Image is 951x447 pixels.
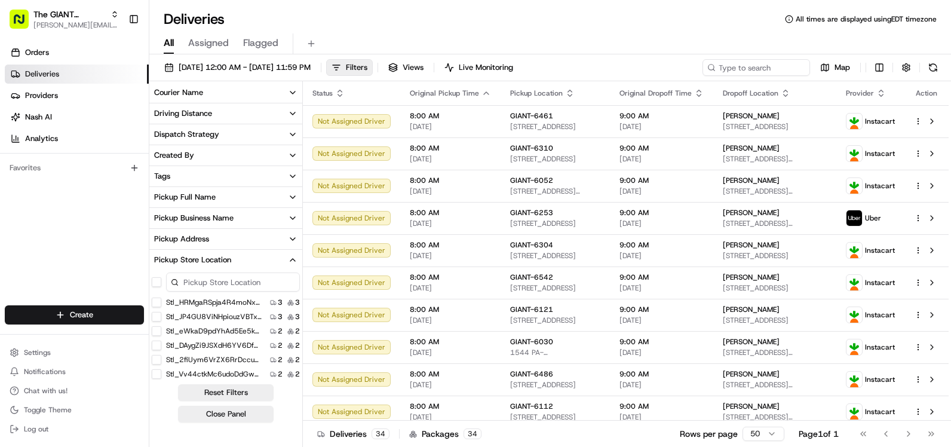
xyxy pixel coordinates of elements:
[510,283,600,293] span: [STREET_ADDRESS]
[166,312,262,322] label: stl_JP4GU8ViNHpiouzVBTxCoU
[149,145,302,166] button: Created By
[5,344,144,361] button: Settings
[619,154,704,164] span: [DATE]
[619,337,704,347] span: 9:00 AM
[846,307,862,323] img: profile_instacart_ahold_partner.png
[166,341,262,350] label: stl_DAygZi9JSXdH6YV6Df2CZ6
[702,59,810,76] input: Type to search
[723,208,780,218] span: [PERSON_NAME]
[865,278,895,287] span: Instacart
[619,273,704,282] span: 9:00 AM
[510,176,553,185] span: GIANT-6052
[149,208,302,228] button: Pickup Business Name
[510,348,600,357] span: 1544 PA-[STREET_ADDRESS]
[164,10,225,29] h1: Deliveries
[154,129,219,140] div: Dispatch Strategy
[410,380,491,390] span: [DATE]
[149,229,302,249] button: Pickup Address
[346,62,367,73] span: Filters
[510,154,600,164] span: [STREET_ADDRESS]
[159,59,316,76] button: [DATE] 12:00 AM - [DATE] 11:59 PM
[410,186,491,196] span: [DATE]
[101,174,111,184] div: 💻
[166,298,262,307] label: stl_HRMgaRSpja4R4moNxg6Fkh
[835,62,850,73] span: Map
[723,219,827,228] span: [STREET_ADDRESS][PERSON_NAME][PERSON_NAME][PERSON_NAME]
[188,36,229,50] span: Assigned
[865,181,895,191] span: Instacart
[278,312,283,322] span: 3
[410,412,491,422] span: [DATE]
[619,380,704,390] span: [DATE]
[846,372,862,387] img: profile_instacart_ahold_partner.png
[178,406,274,422] button: Close Panel
[410,337,491,347] span: 8:00 AM
[295,369,300,379] span: 2
[5,43,149,62] a: Orders
[317,428,389,440] div: Deliveries
[723,283,827,293] span: [STREET_ADDRESS]
[154,255,231,265] div: Pickup Store Location
[403,62,424,73] span: Views
[409,428,481,440] div: Packages
[619,348,704,357] span: [DATE]
[723,251,827,261] span: [STREET_ADDRESS]
[33,8,106,20] button: The GIANT Company
[723,380,827,390] span: [STREET_ADDRESS][PERSON_NAME]
[295,298,300,307] span: 3
[154,171,170,182] div: Tags
[278,355,283,365] span: 2
[5,305,144,324] button: Create
[5,86,149,105] a: Providers
[5,421,144,437] button: Log out
[723,176,780,185] span: [PERSON_NAME]
[914,88,939,98] div: Action
[723,273,780,282] span: [PERSON_NAME]
[510,337,553,347] span: GIANT-6030
[865,149,895,158] span: Instacart
[166,326,262,336] label: stl_eWkaD9pdYhAd5Ee5kLwBG2
[925,59,941,76] button: Refresh
[12,12,36,36] img: Nash
[464,428,481,439] div: 34
[178,384,274,401] button: Reset Filters
[723,122,827,131] span: [STREET_ADDRESS]
[295,326,300,336] span: 2
[619,176,704,185] span: 9:00 AM
[796,14,937,24] span: All times are displayed using EDT timezone
[410,111,491,121] span: 8:00 AM
[149,82,302,103] button: Courier Name
[723,154,827,164] span: [STREET_ADDRESS][PERSON_NAME]
[723,412,827,422] span: [STREET_ADDRESS][PERSON_NAME]
[154,213,234,223] div: Pickup Business Name
[846,146,862,161] img: profile_instacart_ahold_partner.png
[510,251,600,261] span: [STREET_ADDRESS]
[723,369,780,379] span: [PERSON_NAME]
[510,122,600,131] span: [STREET_ADDRESS]
[24,405,72,415] span: Toggle Theme
[410,219,491,228] span: [DATE]
[846,404,862,420] img: profile_instacart_ahold_partner.png
[278,369,283,379] span: 2
[326,59,373,76] button: Filters
[410,208,491,218] span: 8:00 AM
[119,203,145,212] span: Pylon
[619,88,692,98] span: Original Dropoff Time
[510,402,553,411] span: GIANT-6112
[5,108,149,127] a: Nash AI
[619,369,704,379] span: 9:00 AM
[846,243,862,258] img: profile_instacart_ahold_partner.png
[179,62,311,73] span: [DATE] 12:00 AM - [DATE] 11:59 PM
[149,250,302,270] button: Pickup Store Location
[619,240,704,250] span: 9:00 AM
[5,158,144,177] div: Favorites
[510,305,553,314] span: GIANT-6121
[5,402,144,418] button: Toggle Theme
[166,273,300,292] input: Pickup Store Location
[619,208,704,218] span: 9:00 AM
[846,114,862,129] img: profile_instacart_ahold_partner.png
[96,169,197,190] a: 💻API Documentation
[383,59,429,76] button: Views
[799,428,839,440] div: Page 1 of 1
